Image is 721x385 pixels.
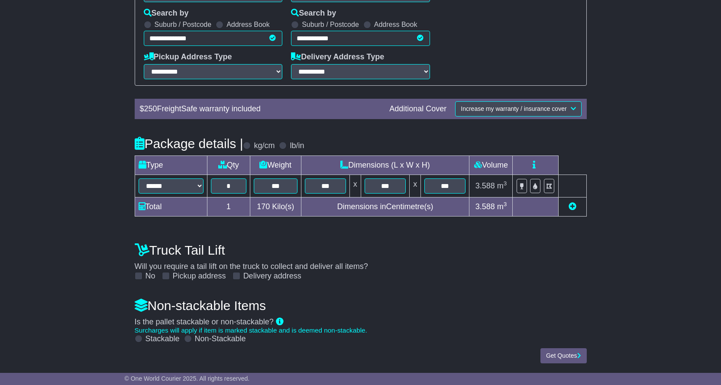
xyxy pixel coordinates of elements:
td: Dimensions (L x W x H) [301,155,469,175]
td: Kilo(s) [250,197,301,216]
label: Stackable [145,334,180,344]
td: x [349,175,361,197]
span: Increase my warranty / insurance cover [461,105,566,112]
span: 250 [144,104,157,113]
label: Suburb / Postcode [155,20,212,29]
h4: Truck Tail Lift [135,243,587,257]
label: Pickup address [173,272,226,281]
label: Pickup Address Type [144,52,232,62]
td: x [410,175,421,197]
label: Address Book [374,20,417,29]
button: Get Quotes [540,348,587,363]
sup: 3 [504,201,507,207]
div: Will you require a tail lift on the truck to collect and deliver all items? [130,239,591,281]
td: Total [135,197,207,216]
span: m [497,181,507,190]
span: © One World Courier 2025. All rights reserved. [125,375,250,382]
label: Non-Stackable [195,334,246,344]
div: $ FreightSafe warranty included [136,104,385,114]
label: Search by [291,9,336,18]
span: Is the pallet stackable or non-stackable? [135,317,274,326]
span: 170 [257,202,270,211]
div: Surcharges will apply if item is marked stackable and is deemed non-stackable. [135,327,587,334]
label: lb/in [290,141,304,151]
label: Suburb / Postcode [302,20,359,29]
td: Dimensions in Centimetre(s) [301,197,469,216]
span: 3.588 [475,181,495,190]
td: Type [135,155,207,175]
h4: Non-stackable Items [135,298,587,313]
sup: 3 [504,180,507,187]
label: Address Book [226,20,270,29]
span: 3.588 [475,202,495,211]
label: Delivery Address Type [291,52,384,62]
td: 1 [207,197,250,216]
td: Volume [469,155,513,175]
label: No [145,272,155,281]
button: Increase my warranty / insurance cover [455,101,581,116]
h4: Package details | [135,136,243,151]
a: Add new item [569,202,576,211]
div: Additional Cover [385,104,451,114]
label: kg/cm [254,141,275,151]
span: m [497,202,507,211]
td: Qty [207,155,250,175]
label: Search by [144,9,189,18]
label: Delivery address [243,272,301,281]
td: Weight [250,155,301,175]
